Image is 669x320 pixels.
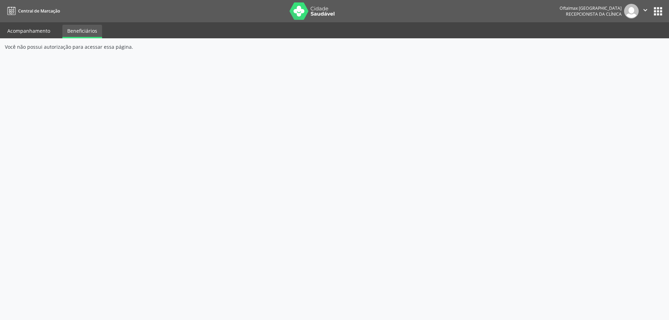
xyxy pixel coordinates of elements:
[624,4,639,18] img: img
[652,5,664,17] button: apps
[5,43,664,50] div: Você não possui autorização para acessar essa página.
[641,6,649,14] i: 
[639,4,652,18] button: 
[566,11,622,17] span: Recepcionista da clínica
[560,5,622,11] div: Oftalmax [GEOGRAPHIC_DATA]
[18,8,60,14] span: Central de Marcação
[2,25,55,37] a: Acompanhamento
[5,5,60,17] a: Central de Marcação
[62,25,102,38] a: Beneficiários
